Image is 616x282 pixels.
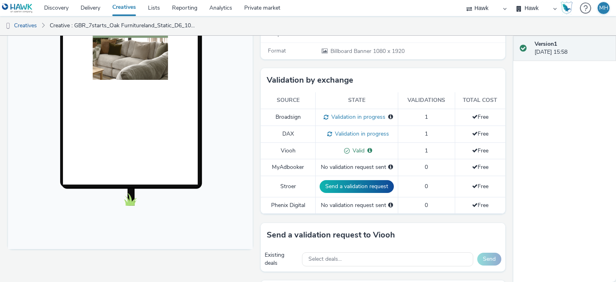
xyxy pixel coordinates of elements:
[261,126,316,142] td: DAX
[4,22,12,30] img: dooh
[261,197,316,213] td: Phenix Digital
[472,163,488,171] span: Free
[320,163,394,171] div: No validation request sent
[268,47,286,55] span: Format
[535,40,610,57] div: [DATE] 15:58
[316,92,398,109] th: State
[535,40,557,48] strong: Version 1
[561,2,573,14] img: Hawk Academy
[320,180,394,193] button: Send a validation request
[477,253,501,266] button: Send
[332,130,389,138] span: Validation in progress
[2,3,33,13] img: undefined Logo
[425,113,428,121] span: 1
[425,183,428,190] span: 0
[425,130,428,138] span: 1
[425,147,428,154] span: 1
[472,147,488,154] span: Free
[267,74,353,86] h3: Validation by exchange
[46,16,200,35] a: Creative : GBR_7starts_Oak Furnitureland_Static_D6_1080x1920
[261,176,316,197] td: Stroer
[265,251,298,268] div: Existing deals
[261,159,316,176] td: MyAdbooker
[472,183,488,190] span: Free
[599,2,608,14] div: MH
[425,163,428,171] span: 0
[561,2,576,14] a: Hawk Academy
[261,92,316,109] th: Source
[328,113,385,121] span: Validation in progress
[425,201,428,209] span: 0
[398,92,455,109] th: Validations
[350,147,365,154] span: Valid
[472,201,488,209] span: Free
[267,229,395,241] h3: Send a validation request to Viooh
[330,47,373,55] span: Billboard Banner
[472,130,488,138] span: Free
[388,201,393,209] div: Please select a deal below and click on Send to send a validation request to Phenix Digital.
[261,142,316,159] td: Viooh
[261,109,316,126] td: Broadsign
[455,92,505,109] th: Total cost
[330,47,405,55] span: 1080 x 1920
[388,163,393,171] div: Please select a deal below and click on Send to send a validation request to MyAdbooker.
[472,113,488,121] span: Free
[85,25,160,160] img: Advertisement preview
[308,256,342,263] span: Select deals...
[320,201,394,209] div: No validation request sent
